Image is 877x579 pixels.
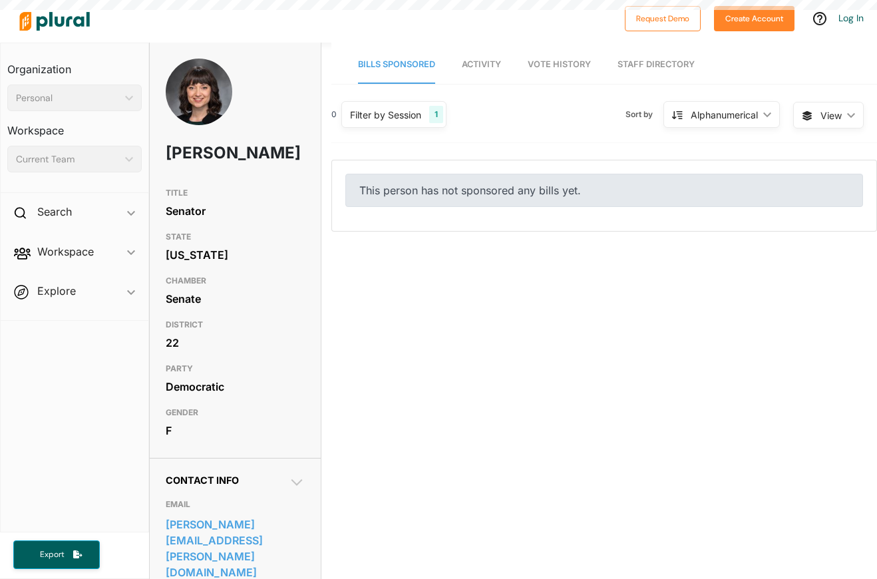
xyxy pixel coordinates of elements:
div: 1 [429,106,443,123]
h3: CHAMBER [166,273,304,289]
span: Contact Info [166,475,239,486]
h3: GENDER [166,405,304,421]
h3: EMAIL [166,496,304,512]
h3: TITLE [166,185,304,201]
div: Personal [16,91,120,105]
div: [US_STATE] [166,245,304,265]
span: Bills Sponsored [358,59,435,69]
span: Export [31,549,73,560]
button: Export [13,540,100,569]
div: Filter by Session [350,108,421,122]
a: Create Account [714,11,794,25]
div: Senate [166,289,304,309]
div: Current Team [16,152,120,166]
a: Activity [462,46,501,84]
div: 22 [166,333,304,353]
div: 0 [331,108,337,120]
h3: Workspace [7,111,142,140]
a: Bills Sponsored [358,46,435,84]
h3: PARTY [166,361,304,377]
h3: STATE [166,229,304,245]
span: View [820,108,842,122]
div: Alphanumerical [691,108,758,122]
button: Request Demo [625,6,701,31]
h3: DISTRICT [166,317,304,333]
a: Vote History [528,46,591,84]
h1: [PERSON_NAME] [166,133,249,173]
a: Request Demo [625,11,701,25]
div: F [166,421,304,441]
div: Democratic [166,377,304,397]
img: Headshot of Jess Bateman [166,59,232,147]
h3: Organization [7,50,142,79]
span: Activity [462,59,501,69]
span: Sort by [625,108,663,120]
button: Create Account [714,6,794,31]
div: Senator [166,201,304,221]
span: Vote History [528,59,591,69]
h2: Search [37,204,72,219]
div: This person has not sponsored any bills yet. [345,174,863,207]
a: Log In [838,12,864,24]
a: Staff Directory [617,46,695,84]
